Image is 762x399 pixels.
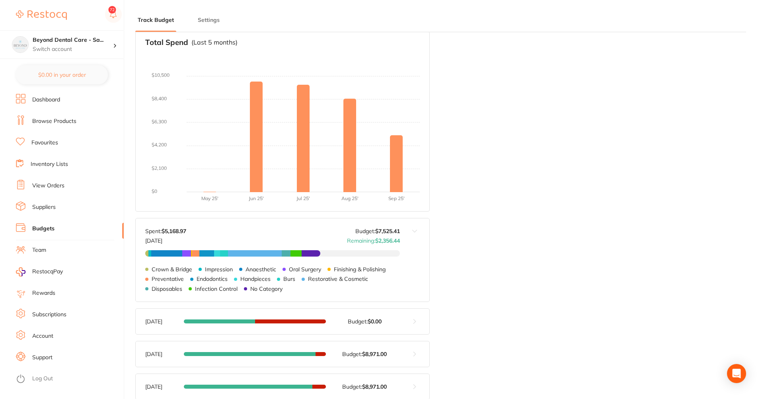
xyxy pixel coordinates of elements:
[250,286,283,292] p: No Category
[32,311,66,319] a: Subscriptions
[32,268,63,276] span: RestocqPay
[145,38,188,47] h3: Total Spend
[355,228,400,234] p: Budget:
[31,139,58,147] a: Favourites
[32,354,53,362] a: Support
[145,351,181,357] p: [DATE]
[16,373,121,385] button: Log Out
[308,276,368,282] p: Restorative & Cosmetic
[195,16,222,24] button: Settings
[32,96,60,104] a: Dashboard
[145,383,181,390] p: [DATE]
[33,36,113,44] h4: Beyond Dental Care - Sandstone Point
[32,225,55,233] a: Budgets
[362,350,387,358] strong: $8,971.00
[16,267,63,276] a: RestocqPay
[342,383,387,390] p: Budget:
[347,234,400,244] p: Remaining:
[195,286,238,292] p: Infection Control
[145,228,186,234] p: Spent:
[727,364,746,383] div: Open Intercom Messenger
[16,65,108,84] button: $0.00 in your order
[197,276,228,282] p: Endodontics
[32,375,53,383] a: Log Out
[152,266,192,272] p: Crown & Bridge
[283,276,295,282] p: Burs
[375,228,400,235] strong: $7,525.41
[289,266,321,272] p: Oral Surgery
[334,266,386,272] p: Finishing & Polishing
[375,237,400,244] strong: $2,356.44
[362,383,387,390] strong: $8,971.00
[33,45,113,53] p: Switch account
[240,276,271,282] p: Handpieces
[162,228,186,235] strong: $5,168.97
[16,10,67,20] img: Restocq Logo
[246,266,276,272] p: Anaesthetic
[152,286,182,292] p: Disposables
[145,234,186,244] p: [DATE]
[191,39,238,46] p: (Last 5 months)
[32,182,64,190] a: View Orders
[145,318,181,325] p: [DATE]
[16,6,67,24] a: Restocq Logo
[32,289,55,297] a: Rewards
[32,117,76,125] a: Browse Products
[32,246,46,254] a: Team
[348,318,382,325] p: Budget:
[32,332,53,340] a: Account
[135,16,176,24] button: Track Budget
[368,318,382,325] strong: $0.00
[152,276,184,282] p: Preventative
[205,266,233,272] p: Impression
[16,267,25,276] img: RestocqPay
[31,160,68,168] a: Inventory Lists
[32,203,56,211] a: Suppliers
[342,351,387,357] p: Budget:
[12,37,28,53] img: Beyond Dental Care - Sandstone Point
